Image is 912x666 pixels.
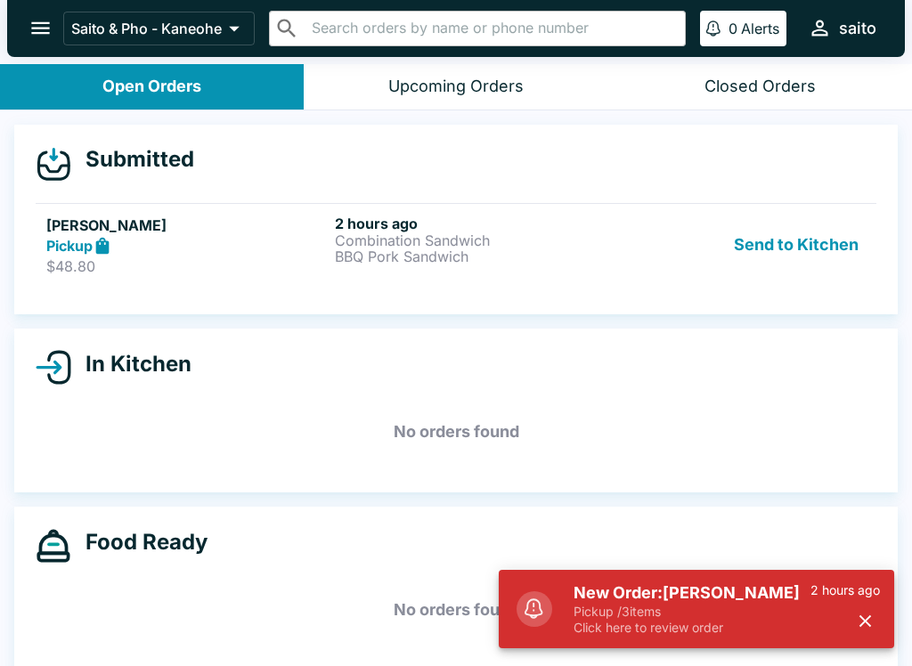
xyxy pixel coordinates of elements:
[36,578,876,642] h5: No orders found
[18,5,63,51] button: open drawer
[839,18,876,39] div: saito
[335,232,616,248] p: Combination Sandwich
[574,620,810,636] p: Click here to review order
[306,16,678,41] input: Search orders by name or phone number
[36,400,876,464] h5: No orders found
[46,257,328,275] p: $48.80
[727,215,866,276] button: Send to Kitchen
[71,20,222,37] p: Saito & Pho - Kaneohe
[729,20,737,37] p: 0
[335,248,616,264] p: BBQ Pork Sandwich
[741,20,779,37] p: Alerts
[704,77,816,97] div: Closed Orders
[46,215,328,236] h5: [PERSON_NAME]
[335,215,616,232] h6: 2 hours ago
[801,9,883,47] button: saito
[71,146,194,173] h4: Submitted
[810,582,880,598] p: 2 hours ago
[71,351,191,378] h4: In Kitchen
[574,604,810,620] p: Pickup / 3 items
[388,77,524,97] div: Upcoming Orders
[36,203,876,287] a: [PERSON_NAME]Pickup$48.802 hours agoCombination SandwichBBQ Pork SandwichSend to Kitchen
[102,77,201,97] div: Open Orders
[71,529,208,556] h4: Food Ready
[63,12,255,45] button: Saito & Pho - Kaneohe
[574,582,810,604] h5: New Order: [PERSON_NAME]
[46,237,93,255] strong: Pickup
